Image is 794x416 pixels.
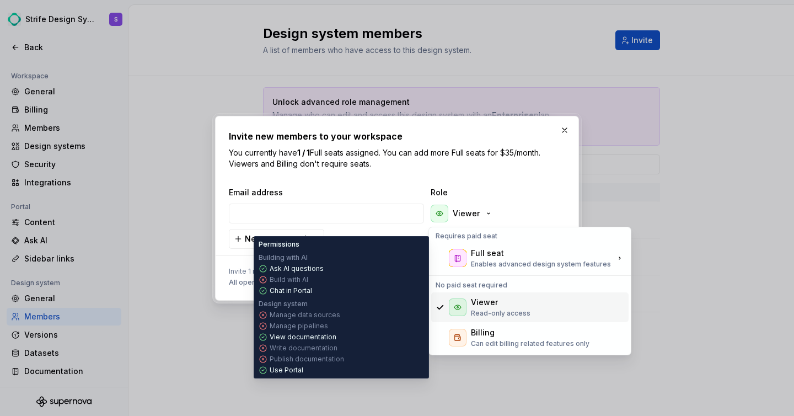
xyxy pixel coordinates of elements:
[229,130,565,143] h2: Invite new members to your workspace
[259,253,308,262] p: Building with AI
[229,187,426,198] span: Email address
[453,208,480,219] p: Viewer
[431,279,629,292] div: No paid seat required
[431,230,629,243] div: Requires paid seat
[245,233,317,244] span: New team member
[270,286,312,295] p: Chat in Portal
[270,366,303,375] p: Use Portal
[297,148,310,157] b: 1 / 1
[270,322,328,330] p: Manage pipelines
[229,278,353,287] span: All open design systems and projects
[471,327,495,338] div: Billing
[229,229,324,249] button: New team member
[270,275,308,284] p: Build with AI
[270,344,337,353] p: Write documentation
[270,333,336,342] p: View documentation
[270,264,324,273] p: Ask AI questions
[259,240,299,249] p: Permissions
[431,187,541,198] span: Role
[428,202,497,225] button: Viewer
[270,311,340,319] p: Manage data sources
[471,339,589,348] p: Can edit billing related features only
[471,309,530,318] p: Read-only access
[259,300,308,308] p: Design system
[471,297,498,308] div: Viewer
[229,267,364,276] span: Invite 1 member to:
[229,147,565,169] p: You currently have Full seats assigned. You can add more Full seats for $35/month. Viewers and Bi...
[270,355,344,364] p: Publish documentation
[471,248,504,259] div: Full seat
[471,260,611,269] p: Enables advanced design system features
